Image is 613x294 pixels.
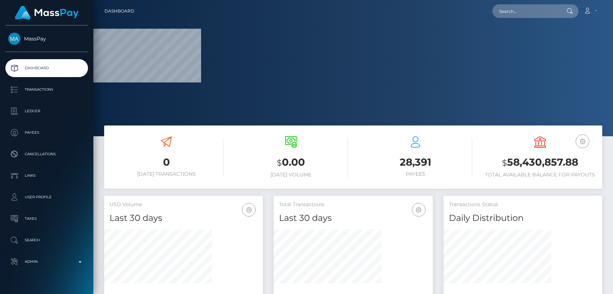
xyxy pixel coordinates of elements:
h6: Total Available Balance for Payouts [483,172,597,178]
a: User Profile [5,188,88,206]
a: Payees [5,124,88,142]
input: Search... [492,4,560,18]
a: Dashboard [105,4,134,19]
h3: 0.00 [234,155,348,170]
a: Links [5,167,88,185]
a: Cancellations [5,145,88,163]
a: Dashboard [5,59,88,77]
p: Taxes [8,213,85,224]
p: Admin [8,256,85,267]
h6: Payees [359,171,473,177]
p: Search [8,235,85,246]
h3: 28,391 [359,155,473,169]
img: MassPay Logo [15,6,79,20]
a: Taxes [5,210,88,228]
p: User Profile [8,192,85,203]
h4: Daily Distribution [449,212,597,224]
img: MassPay [8,33,20,45]
h6: [DATE] Volume [234,172,348,178]
p: Dashboard [8,63,85,73]
h4: Last 30 days [279,212,427,224]
h4: Last 30 days [110,212,257,224]
h6: [DATE] Transactions [110,171,223,177]
a: Transactions [5,81,88,99]
p: Transactions [8,84,85,95]
h5: Transactions Status [449,201,597,208]
a: Search [5,231,88,249]
a: Admin [5,253,88,271]
p: Ledger [8,106,85,117]
span: MassPay [5,35,88,42]
h3: 58,430,857.88 [483,155,597,170]
a: Ledger [5,102,88,120]
small: $ [502,158,507,168]
p: Cancellations [8,149,85,160]
h5: USD Volume [110,201,257,208]
p: Payees [8,127,85,138]
p: Links [8,170,85,181]
h3: 0 [110,155,223,169]
small: $ [277,158,282,168]
h5: Total Transactions [279,201,427,208]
